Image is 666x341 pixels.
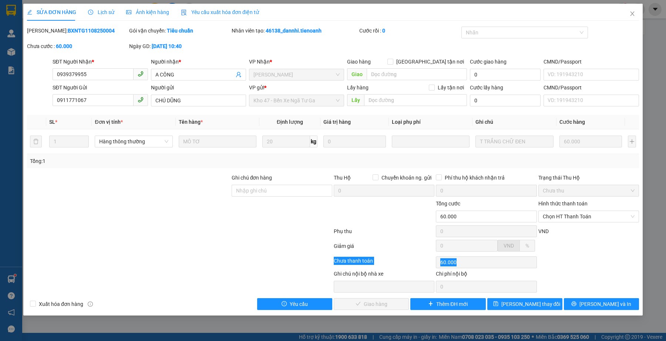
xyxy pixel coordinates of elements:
button: plus [628,136,636,147]
label: Cước giao hàng [470,59,507,65]
span: printer [571,301,576,307]
b: 60.000 [56,43,72,49]
th: Ghi chú [472,115,556,129]
img: icon [181,10,187,16]
span: [GEOGRAPHIC_DATA] tận nơi [393,58,467,66]
span: Định lượng [277,119,303,125]
input: VD: Bàn, Ghế [179,136,256,147]
span: exclamation-circle [282,301,287,307]
span: Giá trị hàng [323,119,351,125]
input: 0 [323,136,386,147]
span: SL [49,119,55,125]
div: Giảm giá [333,242,435,255]
input: Dọc đường [364,94,467,106]
div: Trạng thái Thu Hộ [538,174,639,182]
div: SĐT Người Nhận [53,58,148,66]
span: info-circle [88,301,93,307]
span: Tên hàng [179,119,203,125]
b: 46138_dannhi.tienoanh [266,28,322,34]
b: 0 [382,28,385,34]
span: Giao hàng [347,59,371,65]
span: % [525,243,529,249]
span: Đơn vị tính [95,119,122,125]
div: Gói vận chuyển: [129,27,230,35]
span: Chuyển khoản ng. gửi [379,174,434,182]
span: Lịch sử [88,9,114,15]
div: SĐT Người Gửi [53,83,148,92]
input: Cước giao hàng [470,69,541,81]
span: Ảnh kiện hàng [126,9,169,15]
button: checkGiao hàng [334,298,409,310]
b: [DATE] 10:40 [152,43,182,49]
span: picture [126,10,131,15]
span: Thêm ĐH mới [436,300,468,308]
label: Ghi chú đơn hàng [232,175,272,181]
span: Lấy [347,94,364,106]
div: [PERSON_NAME]: [27,27,128,35]
div: Tổng: 1 [30,157,257,165]
span: Giao [347,68,367,80]
span: [PERSON_NAME] và In [579,300,631,308]
span: edit [27,10,32,15]
th: Loại phụ phí [389,115,472,129]
span: Thu Hộ [334,175,351,181]
span: user-add [236,72,242,78]
span: Cư Kuin [253,69,340,80]
input: Ghi Chú [475,136,553,147]
input: Ghi chú đơn hàng [232,185,332,197]
span: Yêu cầu [290,300,308,308]
span: VND [504,243,514,249]
span: clock-circle [88,10,93,15]
span: kg [310,136,317,147]
div: Phụ thu [333,227,435,240]
span: plus [428,301,433,307]
button: plusThêm ĐH mới [410,298,485,310]
button: exclamation-circleYêu cầu [257,298,332,310]
span: SỬA ĐƠN HÀNG [27,9,76,15]
input: 0 [559,136,622,147]
span: Cước hàng [559,119,585,125]
span: VP Nhận [249,59,270,65]
input: Cước lấy hàng [470,95,541,106]
div: Nhân viên tạo: [232,27,358,35]
div: Ghi chú nội bộ nhà xe [334,270,434,281]
label: Hình thức thanh toán [538,201,588,207]
button: delete [30,136,42,147]
div: Chưa cước : [27,42,128,50]
b: Tiêu chuẩn [167,28,193,34]
b: BXNTG1108250004 [68,28,115,34]
div: Ngày GD: [129,42,230,50]
span: Phí thu hộ khách nhận trả [442,174,508,182]
label: Cước lấy hàng [470,85,503,91]
button: Close [622,4,643,24]
span: Lấy hàng [347,85,369,91]
span: save [493,301,498,307]
div: VP gửi [249,83,344,92]
button: save[PERSON_NAME] thay đổi [487,298,562,310]
div: CMND/Passport [544,83,639,92]
span: Yêu cầu xuất hóa đơn điện tử [181,9,259,15]
span: Kho 47 - Bến Xe Ngã Tư Ga [253,95,340,106]
div: Cước rồi : [359,27,460,35]
div: Người nhận [151,58,246,66]
button: printer[PERSON_NAME] và In [564,298,639,310]
span: phone [138,97,144,103]
div: Chưa thanh toán [333,257,435,270]
span: Hàng thông thường [99,136,168,147]
input: Dọc đường [367,68,467,80]
span: Chưa thu [543,185,635,196]
span: [PERSON_NAME] thay đổi [501,300,561,308]
span: Xuất hóa đơn hàng [36,300,86,308]
span: phone [138,71,144,77]
span: close [629,11,635,17]
span: VND [538,228,549,234]
span: Chọn HT Thanh Toán [543,211,635,222]
span: Lấy tận nơi [435,83,467,92]
div: Người gửi [151,83,246,92]
div: Chi phí nội bộ [436,270,536,281]
span: Tổng cước [436,201,460,207]
div: CMND/Passport [544,58,639,66]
